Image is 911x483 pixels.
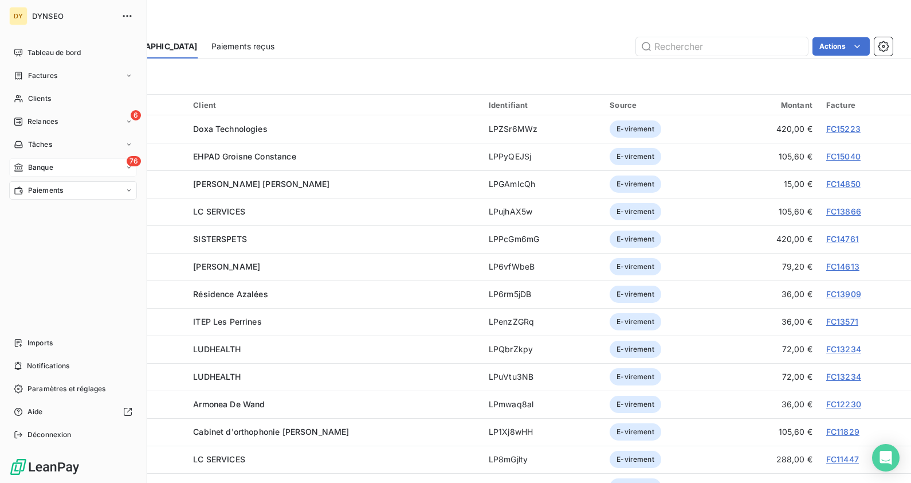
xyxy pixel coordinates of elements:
[725,446,819,473] td: 288,00 €
[826,289,861,299] a: FC13909
[826,207,861,216] a: FC13866
[610,368,661,385] span: E-virement
[725,336,819,363] td: 72,00 €
[9,334,137,352] a: Imports
[482,308,603,336] td: LPenzZGRq
[193,262,260,271] span: [PERSON_NAME]
[610,231,661,248] span: E-virement
[482,225,603,253] td: LPPcGm6mG
[610,286,661,303] span: E-virement
[610,176,661,193] span: E-virement
[9,7,28,25] div: DY
[193,124,268,134] span: Doxa Technologies
[482,115,603,143] td: LPZSr6MWz
[482,418,603,446] td: LP1Xj8wHH
[826,151,861,161] a: FC15040
[636,37,808,56] input: Rechercher
[482,170,603,198] td: LPGAmIcQh
[28,71,57,81] span: Factures
[28,384,105,394] span: Paramètres et réglages
[9,67,137,85] a: Factures
[482,391,603,418] td: LPmwaq8al
[28,48,81,58] span: Tableau de bord
[482,253,603,281] td: LP6vfWbeB
[610,100,718,110] div: Source
[28,94,51,104] span: Clients
[725,363,819,391] td: 72,00 €
[28,185,63,196] span: Paiements
[826,344,861,354] a: FC13234
[826,124,861,134] a: FC15223
[482,281,603,308] td: LP6rm5jDB
[872,444,900,472] div: Open Intercom Messenger
[9,89,137,108] a: Clients
[482,336,603,363] td: LPQbrZkpy
[27,361,69,371] span: Notifications
[193,289,268,299] span: Résidence Azalées
[9,44,137,62] a: Tableau de bord
[9,380,137,398] a: Paramètres et réglages
[725,225,819,253] td: 420,00 €
[610,423,661,441] span: E-virement
[610,203,661,220] span: E-virement
[193,234,247,244] span: SISTERSPETS
[725,143,819,170] td: 105,60 €
[826,262,859,271] a: FC14613
[725,253,819,281] td: 79,20 €
[826,234,859,244] a: FC14761
[610,313,661,330] span: E-virement
[482,363,603,391] td: LPuVtu3NB
[9,458,80,476] img: Logo LeanPay
[489,100,596,110] div: Identifiant
[725,308,819,336] td: 36,00 €
[9,403,137,421] a: Aide
[482,446,603,473] td: LP8mGjlty
[482,143,603,170] td: LPPyQEJSj
[610,396,661,413] span: E-virement
[725,418,819,446] td: 105,60 €
[28,430,72,440] span: Déconnexion
[725,115,819,143] td: 420,00 €
[826,100,904,110] div: Facture
[28,407,43,417] span: Aide
[9,135,137,154] a: Tâches
[812,37,870,56] button: Actions
[725,198,819,225] td: 105,60 €
[725,281,819,308] td: 36,00 €
[193,427,349,437] span: Cabinet d'orthophonie [PERSON_NAME]
[28,139,52,150] span: Tâches
[9,181,137,200] a: Paiements
[9,158,137,177] a: 76Banque
[725,170,819,198] td: 15,00 €
[28,162,53,173] span: Banque
[127,156,141,166] span: 76
[193,317,262,326] span: ITEP Les Perrines
[193,454,245,464] span: LC SERVICES
[482,198,603,225] td: LPujhAX5w
[610,451,661,468] span: E-virement
[211,41,274,52] span: Paiements reçus
[826,454,859,464] a: FC11447
[610,341,661,358] span: E-virement
[193,344,241,354] span: LUDHEALTH
[9,112,137,131] a: 6Relances
[193,207,245,216] span: LC SERVICES
[610,120,661,138] span: E-virement
[610,148,661,165] span: E-virement
[826,179,861,189] a: FC14850
[131,110,141,120] span: 6
[826,427,859,437] a: FC11829
[193,151,296,161] span: EHPAD Groisne Constance
[28,116,58,127] span: Relances
[725,391,819,418] td: 36,00 €
[193,399,265,409] span: Armonea De Wand
[610,258,661,275] span: E-virement
[826,399,861,409] a: FC12230
[193,179,329,189] span: [PERSON_NAME] [PERSON_NAME]
[28,338,53,348] span: Imports
[32,11,115,21] span: DYNSEO
[732,100,812,110] div: Montant
[193,372,241,381] span: LUDHEALTH
[826,372,861,381] a: FC13234
[193,100,475,110] div: Client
